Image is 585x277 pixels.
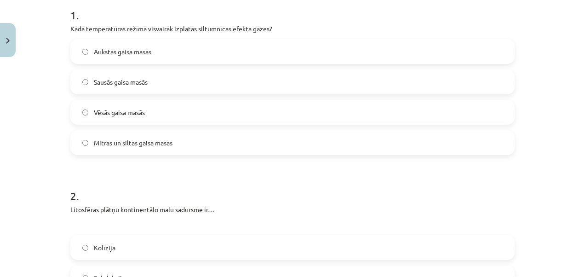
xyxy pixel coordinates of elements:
[70,24,515,34] p: Kādā temperatūras režīmā visvairāk izplatās siltumnīcas efekta gāzes?
[82,110,88,115] input: Vēsās gaisa masās
[6,38,10,44] img: icon-close-lesson-0947bae3869378f0d4975bcd49f059093ad1ed9edebbc8119c70593378902aed.svg
[82,79,88,85] input: Sausās gaisa masās
[70,173,515,202] h1: 2 .
[82,140,88,146] input: Mitrās un siltās gaisa masās
[82,245,88,251] input: Kolīzija
[94,108,145,117] span: Vēsās gaisa masās
[70,205,515,214] p: Litosfēras plātņu kontinentālo malu sadursme ir…
[82,49,88,55] input: Aukstās gaisa masās
[94,243,115,253] span: Kolīzija
[94,47,151,57] span: Aukstās gaisa masās
[94,138,172,148] span: Mitrās un siltās gaisa masās
[94,77,148,87] span: Sausās gaisa masās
